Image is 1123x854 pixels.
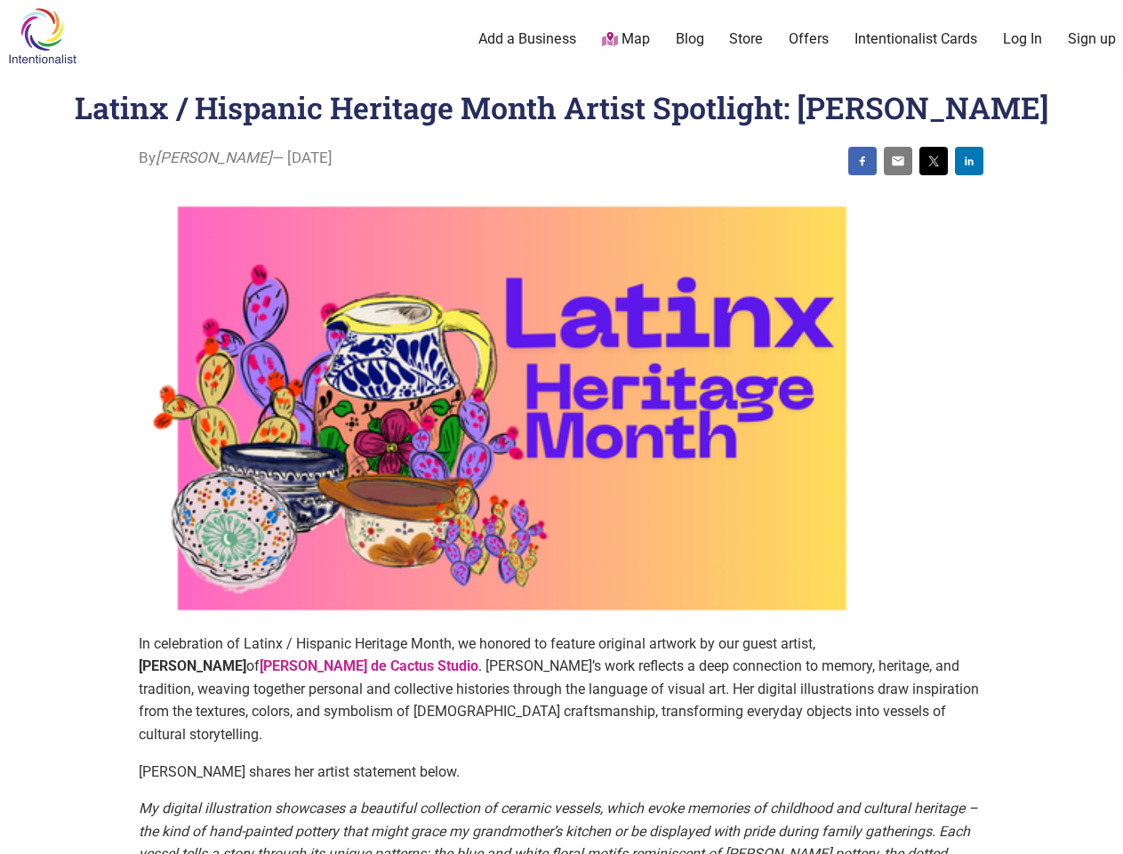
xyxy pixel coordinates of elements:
p: [PERSON_NAME] shares her artist statement below. [139,761,983,784]
a: Map [602,29,650,50]
p: In celebration of Latinx / Hispanic Heritage Month, we honored to feature original artwork by our... [139,632,983,746]
img: linkedin sharing button [962,154,976,168]
span: By — [DATE] [139,147,333,170]
a: Store [729,29,763,49]
strong: [PERSON_NAME] [139,657,246,674]
h1: Latinx / Hispanic Heritage Month Artist Spotlight: [PERSON_NAME] [75,87,1049,127]
a: Offers [789,29,829,49]
i: [PERSON_NAME] [156,149,272,166]
a: Blog [676,29,704,49]
a: Add a Business [478,29,576,49]
img: facebook sharing button [855,154,870,168]
img: email sharing button [891,154,905,168]
a: Intentionalist Cards [854,29,977,49]
a: Sign up [1068,29,1116,49]
a: Log In [1003,29,1042,49]
a: [PERSON_NAME] de Cactus Studio [260,657,478,674]
img: twitter sharing button [926,154,941,168]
